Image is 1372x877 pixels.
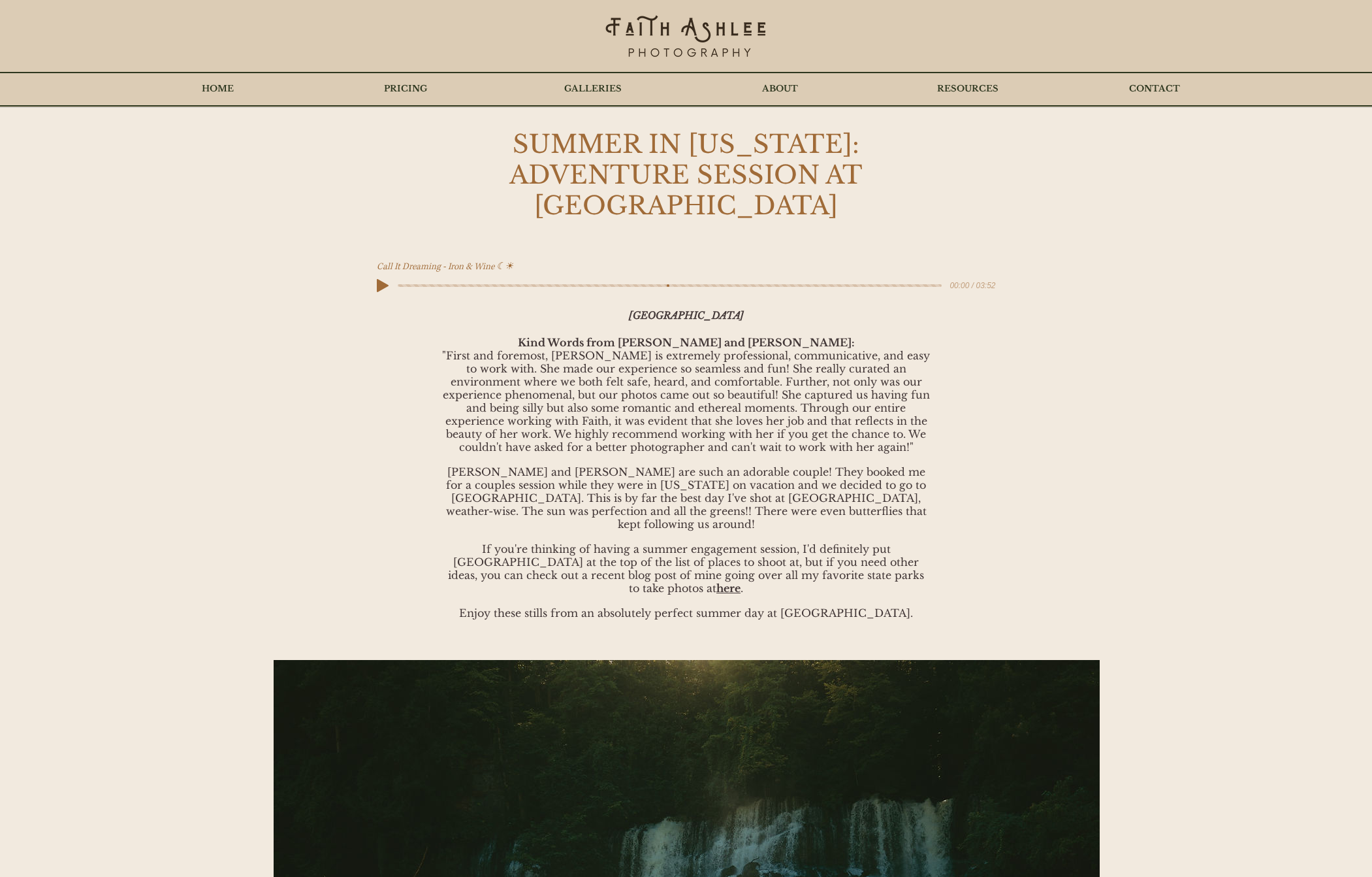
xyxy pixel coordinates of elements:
a: GALLERIES [499,73,686,105]
p: ABOUT [756,73,805,105]
nav: Site [124,73,1248,105]
a: here [716,582,741,595]
span: [PERSON_NAME] and [PERSON_NAME] are such an adorable couple! They booked me for a couples session... [446,465,927,531]
span: " [442,349,446,362]
span: rk. We highly recommend working with her if you get the chance to. We couldn't have asked for a b... [459,427,927,454]
span: 00:00 / 03:52 [942,279,995,292]
a: ABOUT [686,73,874,105]
div: PRICING [311,73,499,105]
span: Call It Dreaming - Iron & Wine ☾☀ [377,262,513,272]
button: Play [377,279,389,292]
p: CONTACT [1123,73,1187,105]
span: Kind Words from [PERSON_NAME] and [PERSON_NAME]: [518,336,855,349]
span: . [741,582,743,595]
span: If you're thinking of having a summer engagement session, I'd definitely put [GEOGRAPHIC_DATA] at... [448,542,924,595]
a: RESOURCES [874,73,1061,105]
span: First and foremost, [PERSON_NAME] is extremely professional, communicative, and easy to work with... [443,349,931,440]
a: HOME [124,73,311,105]
p: HOME [195,73,240,105]
p: RESOURCES [931,73,1005,105]
p: PRICING [377,73,434,105]
p: GALLERIES [558,73,628,105]
span: Enjoy these stills from an absolutely perfect summer day at [GEOGRAPHIC_DATA]. [459,606,913,620]
a: CONTACT [1061,73,1248,105]
span: SUMMER IN [US_STATE]: ADVENTURE SESSION AT [GEOGRAPHIC_DATA] [509,129,863,221]
span: [GEOGRAPHIC_DATA] [629,309,744,322]
iframe: Embedded Content [97,3,103,13]
img: Faith's Logo Black_edited_edited.png [604,13,767,62]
